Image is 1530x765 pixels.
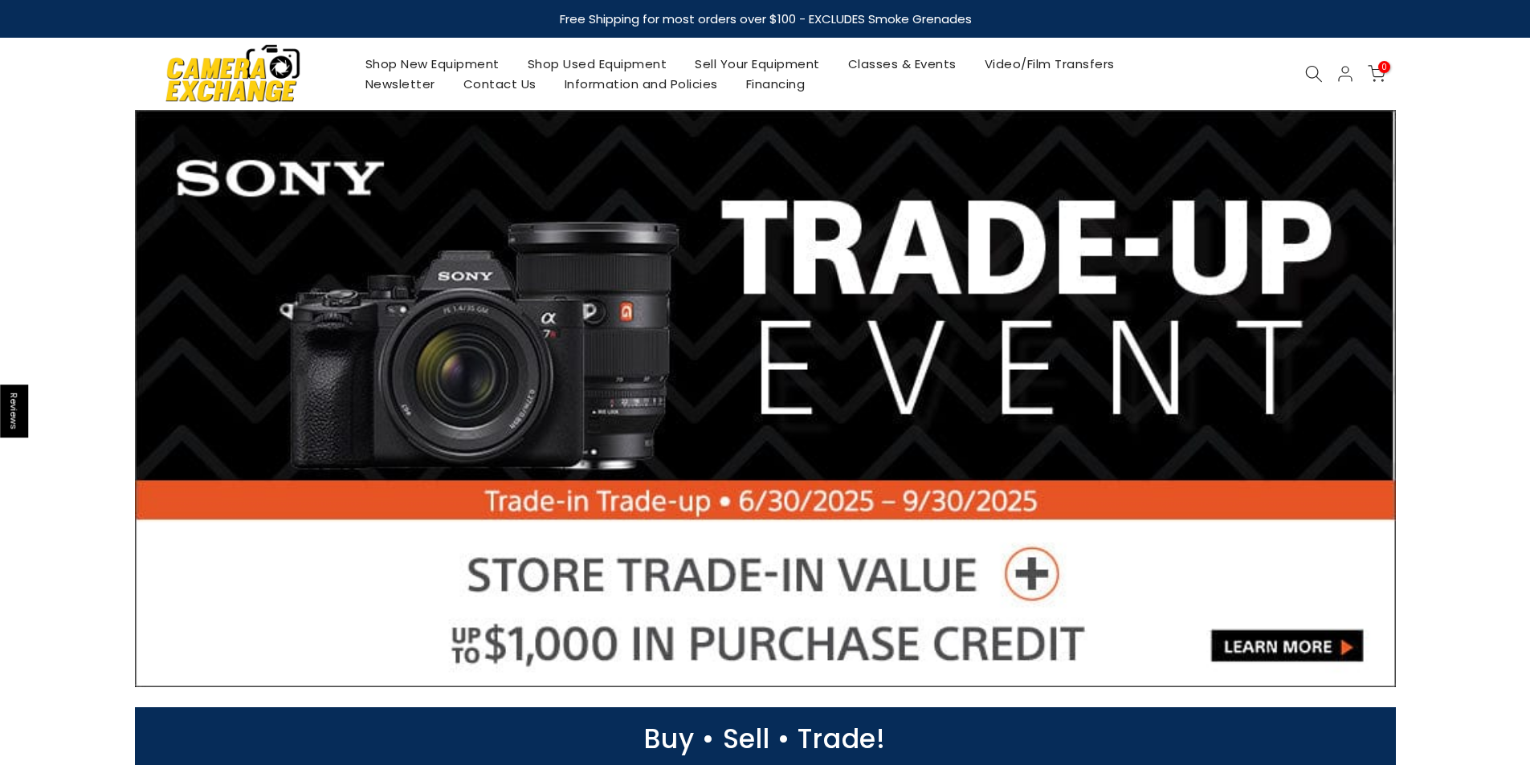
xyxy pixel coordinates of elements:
[769,661,778,669] li: Page dot 4
[351,74,449,94] a: Newsletter
[719,661,728,669] li: Page dot 1
[351,54,513,74] a: Shop New Equipment
[970,54,1128,74] a: Video/Film Transfers
[449,74,550,94] a: Contact Us
[803,661,812,669] li: Page dot 6
[736,661,745,669] li: Page dot 2
[834,54,970,74] a: Classes & Events
[732,74,819,94] a: Financing
[786,661,795,669] li: Page dot 5
[550,74,732,94] a: Information and Policies
[753,661,761,669] li: Page dot 3
[1378,61,1390,73] span: 0
[513,54,681,74] a: Shop Used Equipment
[1368,65,1385,83] a: 0
[559,10,971,27] strong: Free Shipping for most orders over $100 - EXCLUDES Smoke Grenades
[681,54,834,74] a: Sell Your Equipment
[127,731,1404,747] p: Buy • Sell • Trade!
